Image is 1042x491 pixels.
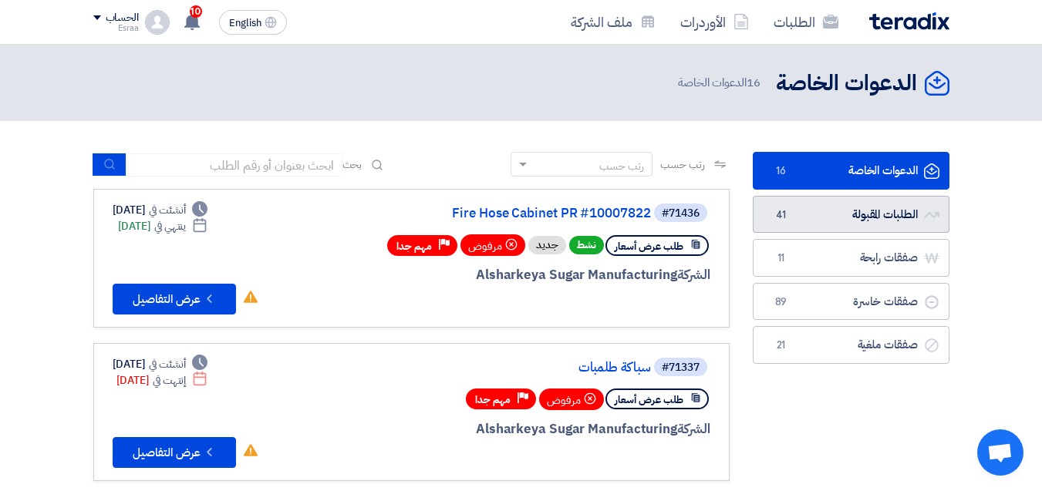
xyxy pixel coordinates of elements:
span: 11 [772,251,791,266]
span: 21 [772,338,791,353]
div: [DATE] [113,202,208,218]
a: Fire Hose Cabinet PR #10007822 [342,207,651,220]
span: طلب عرض أسعار [615,239,683,254]
span: رتب حسب [660,156,704,173]
img: Teradix logo [869,12,949,30]
a: الدعوات الخاصة16 [753,152,949,190]
span: أنشئت في [149,202,186,218]
a: صفقات خاسرة89 [753,283,949,321]
img: profile_test.png [145,10,170,35]
span: إنتهت في [153,372,186,388]
span: ينتهي في [154,218,186,234]
div: مرفوض [539,388,604,410]
span: طلب عرض أسعار [615,392,683,407]
a: صفقات ملغية21 [753,326,949,364]
div: #71436 [662,208,700,219]
span: نشط [569,236,604,254]
span: الدعوات الخاصة [678,74,763,92]
a: الأوردرات [668,4,761,40]
a: سباكة طلمبات [342,361,651,375]
a: الطلبات [761,4,851,40]
div: [DATE] [118,218,208,234]
button: عرض التفاصيل [113,437,236,468]
div: جديد [528,236,566,254]
h2: الدعوات الخاصة [776,69,917,99]
span: الشركة [677,265,710,284]
div: [DATE] [116,372,208,388]
span: 89 [772,294,791,310]
span: مهم جدا [475,392,511,407]
div: Alsharkeya Sugar Manufacturing [339,265,710,285]
div: #71337 [662,362,700,373]
span: أنشئت في [149,356,186,372]
div: Alsharkeya Sugar Manufacturing [339,419,710,439]
span: English [229,18,261,29]
a: الطلبات المقبولة41 [753,196,949,234]
span: بحث [342,156,363,173]
a: ملف الشركة [558,4,668,40]
input: ابحث بعنوان أو رقم الطلب [126,153,342,177]
div: Esraa [93,24,139,32]
div: Open chat [977,429,1023,476]
div: مرفوض [460,234,525,256]
span: الشركة [677,419,710,439]
button: English [219,10,287,35]
span: 16 [747,74,760,91]
span: 10 [190,5,202,18]
a: صفقات رابحة11 [753,239,949,277]
div: [DATE] [113,356,208,372]
span: 41 [772,207,791,223]
span: مهم جدا [396,239,432,254]
span: 16 [772,163,791,179]
button: عرض التفاصيل [113,284,236,314]
div: الحساب [106,12,139,25]
div: رتب حسب [599,158,644,174]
